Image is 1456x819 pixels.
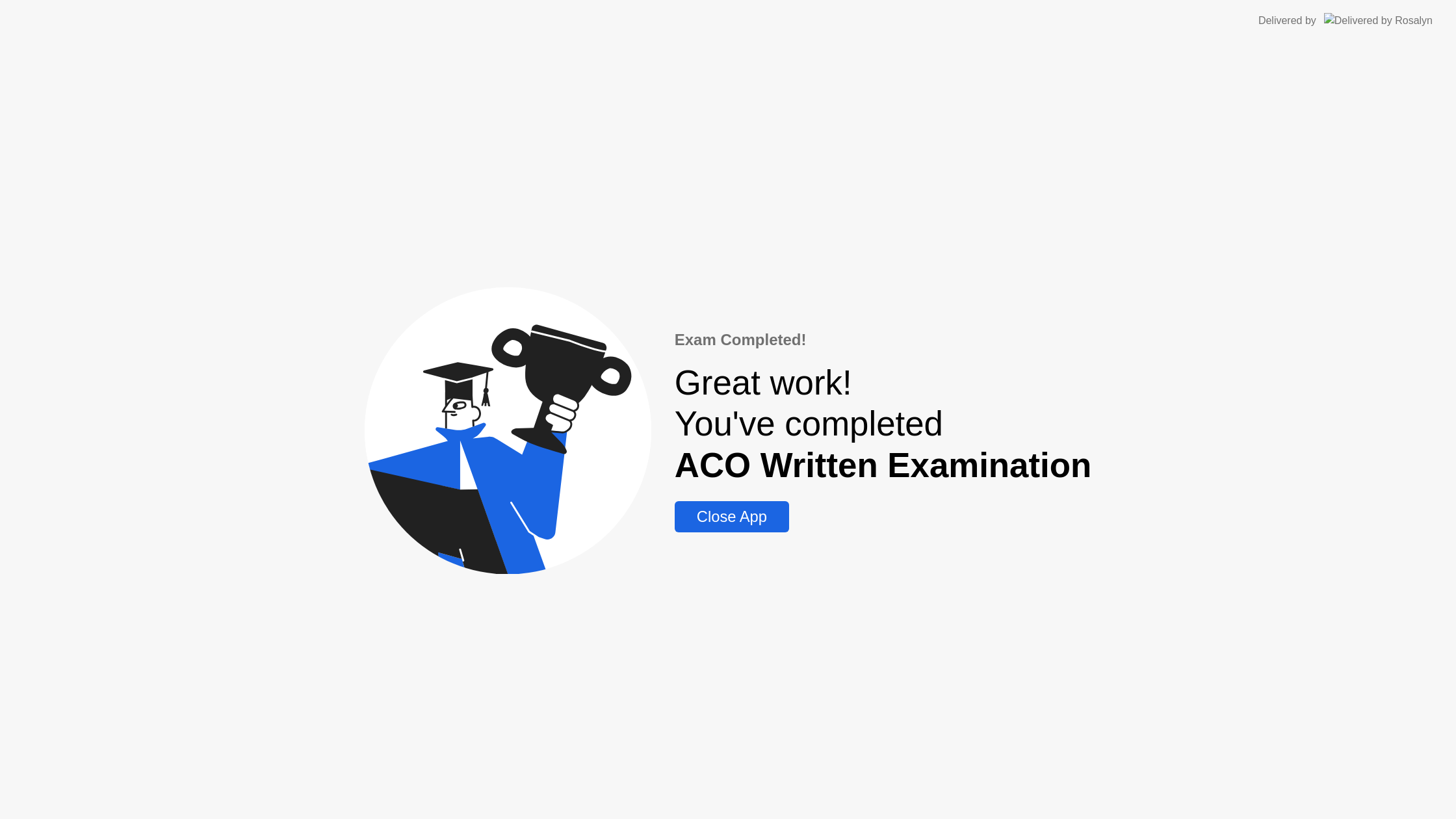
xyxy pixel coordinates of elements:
[675,446,1091,484] b: ACO Written Examination
[675,328,1091,352] div: Exam Completed!
[679,508,785,526] div: Close App
[675,362,1091,486] div: Great work! You've completed
[675,501,789,532] button: Close App
[1324,13,1433,28] img: Delivered by Rosalyn
[1258,13,1316,29] div: Delivered by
